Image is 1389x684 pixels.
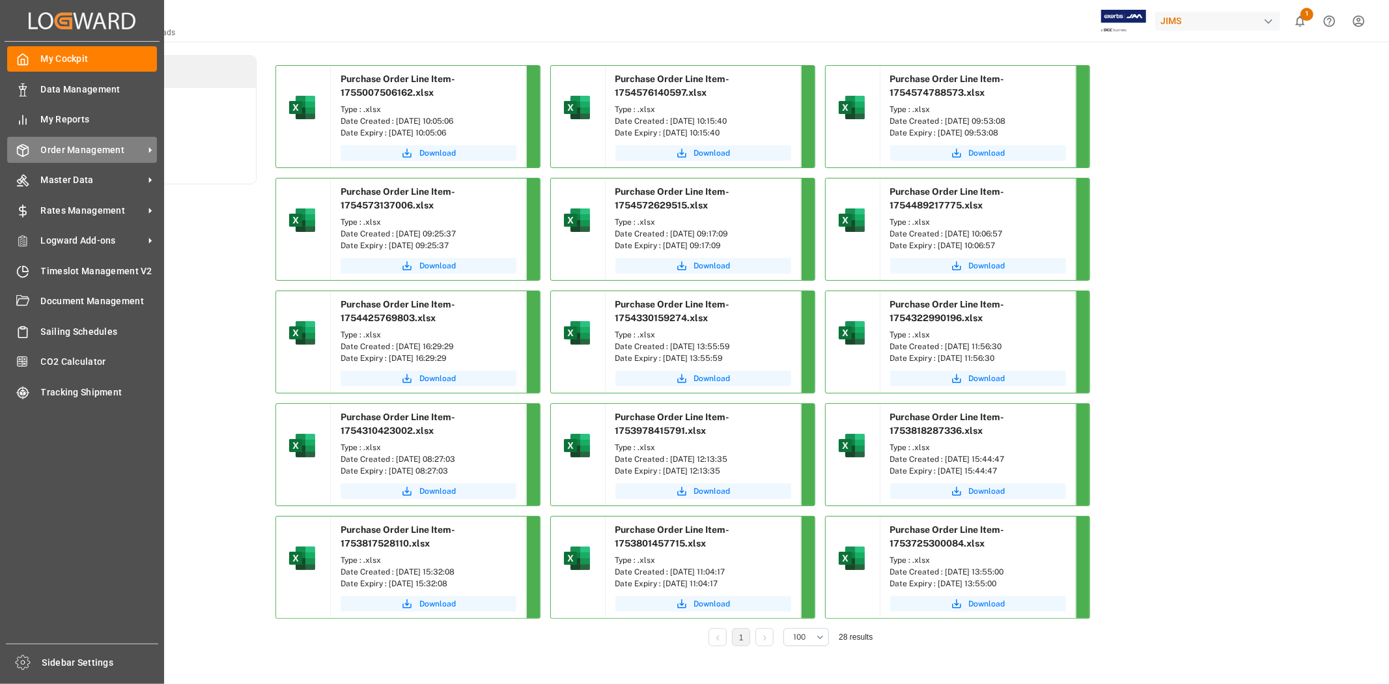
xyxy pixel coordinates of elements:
[561,92,593,123] img: microsoft-excel-2019--v1.png
[341,216,516,228] div: Type : .xlsx
[890,258,1066,274] button: Download
[1101,10,1146,33] img: Exertis%20JAM%20-%20Email%20Logo.jpg_1722504956.jpg
[969,598,1005,610] span: Download
[287,92,318,123] img: microsoft-excel-2019--v1.png
[890,115,1066,127] div: Date Created : [DATE] 09:53:08
[890,240,1066,251] div: Date Expiry : [DATE] 10:06:57
[341,145,516,161] a: Download
[1300,8,1313,21] span: 1
[969,373,1005,384] span: Download
[1155,8,1285,33] button: JIMS
[890,578,1066,590] div: Date Expiry : [DATE] 13:55:00
[41,386,158,399] span: Tracking Shipment
[694,260,731,272] span: Download
[890,412,1005,436] span: Purchase Order Line Item-1753818287336.xlsx
[341,578,516,590] div: Date Expiry : [DATE] 15:32:08
[615,145,791,161] a: Download
[615,352,791,364] div: Date Expiry : [DATE] 13:55:59
[42,656,159,670] span: Sidebar Settings
[287,430,318,461] img: microsoft-excel-2019--v1.png
[341,258,516,274] button: Download
[615,578,791,590] div: Date Expiry : [DATE] 11:04:17
[419,260,456,272] span: Download
[41,325,158,339] span: Sailing Schedules
[341,127,516,139] div: Date Expiry : [DATE] 10:05:06
[890,465,1066,477] div: Date Expiry : [DATE] 15:44:47
[890,371,1066,386] button: Download
[836,205,867,236] img: microsoft-excel-2019--v1.png
[694,598,731,610] span: Download
[839,633,873,642] span: 28 results
[615,186,730,210] span: Purchase Order Line Item-1754572629515.xlsx
[287,205,318,236] img: microsoft-excel-2019--v1.png
[615,596,791,612] button: Download
[615,127,791,139] div: Date Expiry : [DATE] 10:15:40
[41,83,158,96] span: Data Management
[969,485,1005,497] span: Download
[41,143,144,157] span: Order Management
[341,329,516,341] div: Type : .xlsx
[615,453,791,465] div: Date Created : [DATE] 12:13:35
[419,147,456,159] span: Download
[890,483,1066,499] button: Download
[1315,7,1344,36] button: Help Center
[341,483,516,499] a: Download
[615,240,791,251] div: Date Expiry : [DATE] 09:17:09
[615,554,791,566] div: Type : .xlsx
[836,430,867,461] img: microsoft-excel-2019--v1.png
[615,104,791,115] div: Type : .xlsx
[7,379,157,405] a: Tracking Shipment
[615,371,791,386] a: Download
[890,329,1066,341] div: Type : .xlsx
[732,628,750,646] li: 1
[890,145,1066,161] button: Download
[341,554,516,566] div: Type : .xlsx
[341,240,516,251] div: Date Expiry : [DATE] 09:25:37
[287,317,318,349] img: microsoft-excel-2019--v1.png
[890,596,1066,612] a: Download
[739,633,744,642] a: 1
[890,453,1066,465] div: Date Created : [DATE] 15:44:47
[890,74,1005,98] span: Purchase Order Line Item-1754574788573.xlsx
[615,115,791,127] div: Date Created : [DATE] 10:15:40
[341,596,516,612] button: Download
[836,92,867,123] img: microsoft-excel-2019--v1.png
[341,186,455,210] span: Purchase Order Line Item-1754573137006.xlsx
[615,412,730,436] span: Purchase Order Line Item-1753978415791.xlsx
[615,74,730,98] span: Purchase Order Line Item-1754576140597.xlsx
[890,524,1005,549] span: Purchase Order Line Item-1753725300084.xlsx
[615,216,791,228] div: Type : .xlsx
[41,173,144,187] span: Master Data
[615,228,791,240] div: Date Created : [DATE] 09:17:09
[694,485,731,497] span: Download
[836,543,867,574] img: microsoft-excel-2019--v1.png
[7,46,157,72] a: My Cockpit
[341,453,516,465] div: Date Created : [DATE] 08:27:03
[7,289,157,314] a: Document Management
[890,186,1005,210] span: Purchase Order Line Item-1754489217775.xlsx
[341,299,455,323] span: Purchase Order Line Item-1754425769803.xlsx
[890,352,1066,364] div: Date Expiry : [DATE] 11:56:30
[341,341,516,352] div: Date Created : [DATE] 16:29:29
[890,127,1066,139] div: Date Expiry : [DATE] 09:53:08
[709,628,727,646] li: Previous Page
[341,104,516,115] div: Type : .xlsx
[615,566,791,578] div: Date Created : [DATE] 11:04:17
[890,104,1066,115] div: Type : .xlsx
[341,371,516,386] button: Download
[341,352,516,364] div: Date Expiry : [DATE] 16:29:29
[561,543,593,574] img: microsoft-excel-2019--v1.png
[41,294,158,308] span: Document Management
[1285,7,1315,36] button: show 1 new notifications
[615,258,791,274] a: Download
[41,355,158,369] span: CO2 Calculator
[969,147,1005,159] span: Download
[783,628,829,646] button: open menu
